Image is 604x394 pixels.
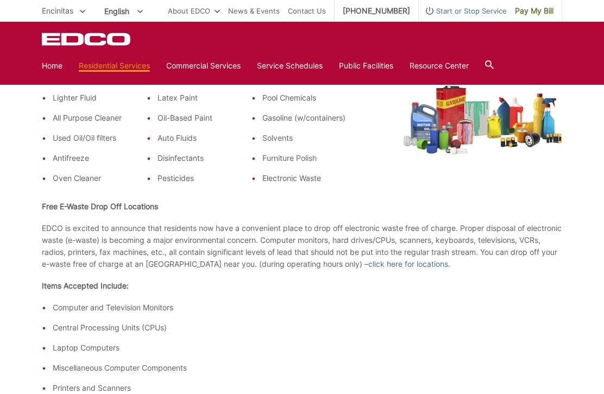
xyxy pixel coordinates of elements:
span: Pay My Bill [515,5,553,17]
li: Used Oil/Oil filters [53,132,136,144]
a: EDCD logo. Return to the homepage. [42,33,132,46]
p: EDCO is excited to announce that residents now have a convenient place to drop off electronic was... [42,222,562,270]
img: hazardous-waste.png [402,85,562,155]
li: Miscellaneous Computer Components [53,362,562,374]
a: Service Schedules [257,60,323,72]
a: News & Events [228,5,280,17]
li: Computer and Television Monitors [53,302,562,314]
li: Electronic Waste [262,172,345,184]
li: Solvents [262,132,345,144]
strong: Free E-Waste Drop Off Locations [42,202,158,211]
li: Antifreeze [53,152,136,164]
li: Central Processing Units (CPUs) [53,322,562,334]
li: Furniture Polish [262,152,345,164]
a: Residential Services [79,60,150,72]
li: Laptop Computers [53,342,562,354]
li: Oven Cleaner [53,172,136,184]
span: Encinitas [42,6,73,15]
a: About EDCO [168,5,220,17]
a: Contact Us [288,5,326,17]
a: Resource Center [410,60,469,72]
a: Home [42,60,62,72]
li: Auto Fluids [158,132,241,144]
li: Gasoline (w/containers) [262,112,345,124]
li: Printers and Scanners [53,382,562,394]
li: Pesticides [158,172,241,184]
li: Disinfectants [158,152,241,164]
a: Commercial Services [166,60,241,72]
strong: Items Accepted Include: [42,281,129,290]
li: Lighter Fluid [53,92,136,104]
li: Pool Chemicals [262,92,345,104]
a: Public Facilities [339,60,393,72]
span: English [96,2,151,20]
li: All Purpose Cleaner [53,112,136,124]
li: Oil-Based Paint [158,112,241,124]
li: Latex Paint [158,92,241,104]
a: click here for locations [368,258,448,270]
